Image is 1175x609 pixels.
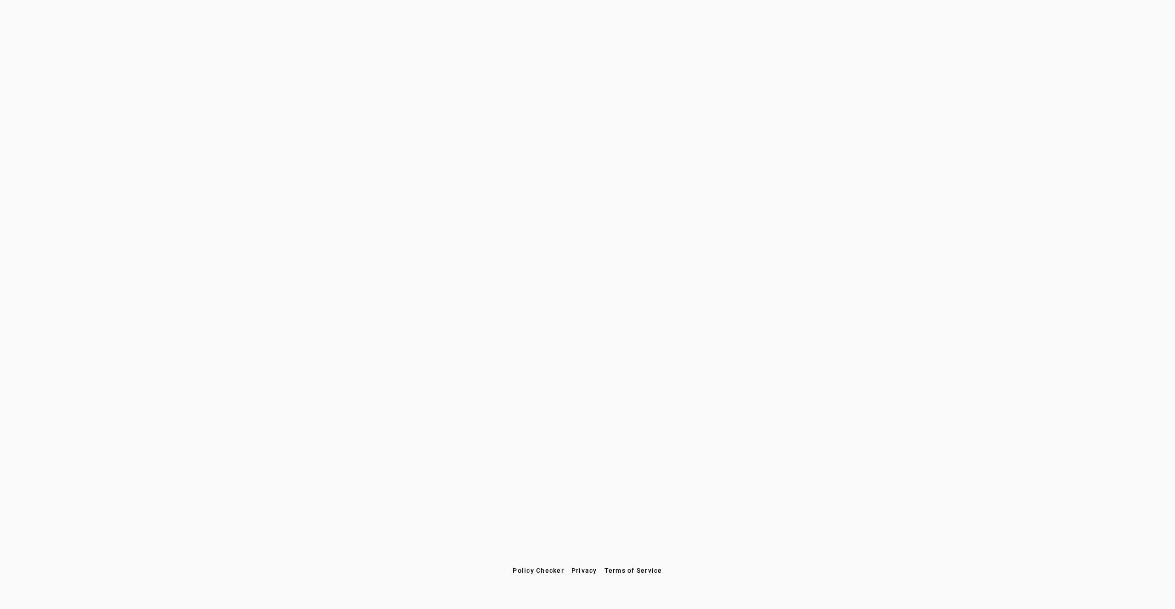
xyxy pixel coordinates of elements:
[513,567,564,574] span: Policy Checker
[571,567,597,574] span: Privacy
[604,567,662,574] span: Terms of Service
[509,562,568,579] button: Policy Checker
[601,562,666,579] button: Terms of Service
[568,562,601,579] button: Privacy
